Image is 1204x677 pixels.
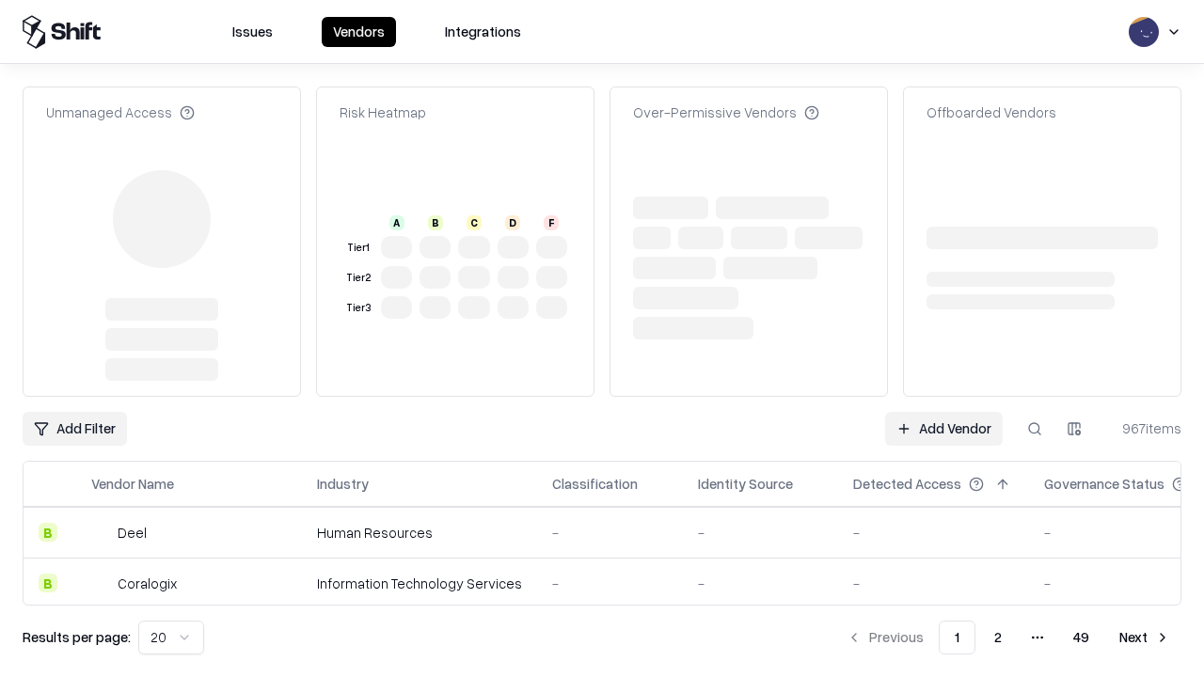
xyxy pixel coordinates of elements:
div: A [389,215,404,230]
p: Results per page: [23,627,131,647]
div: Tier 3 [343,300,373,316]
nav: pagination [835,621,1181,654]
button: Add Filter [23,412,127,446]
div: Vendor Name [91,474,174,494]
div: B [428,215,443,230]
div: - [552,574,668,593]
div: - [853,523,1014,543]
div: Classification [552,474,638,494]
div: F [544,215,559,230]
img: Deel [91,523,110,542]
img: Coralogix [91,574,110,592]
div: Over-Permissive Vendors [633,102,819,122]
button: Issues [221,17,284,47]
div: 967 items [1106,418,1181,438]
div: B [39,574,57,592]
div: B [39,523,57,542]
div: Identity Source [698,474,793,494]
div: Deel [118,523,147,543]
div: Human Resources [317,523,522,543]
div: Information Technology Services [317,574,522,593]
button: Vendors [322,17,396,47]
div: Offboarded Vendors [927,102,1056,122]
div: Governance Status [1044,474,1164,494]
div: Unmanaged Access [46,102,195,122]
div: - [698,574,823,593]
button: Integrations [434,17,532,47]
div: Risk Heatmap [340,102,426,122]
div: Tier 1 [343,240,373,256]
div: Detected Access [853,474,961,494]
button: 2 [979,621,1017,654]
div: Tier 2 [343,270,373,286]
button: 49 [1058,621,1104,654]
div: Industry [317,474,369,494]
div: - [853,574,1014,593]
div: - [552,523,668,543]
div: D [505,215,520,230]
button: 1 [939,621,975,654]
button: Next [1108,621,1181,654]
div: C [467,215,482,230]
a: Add Vendor [885,412,1003,446]
div: Coralogix [118,574,177,593]
div: - [698,523,823,543]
